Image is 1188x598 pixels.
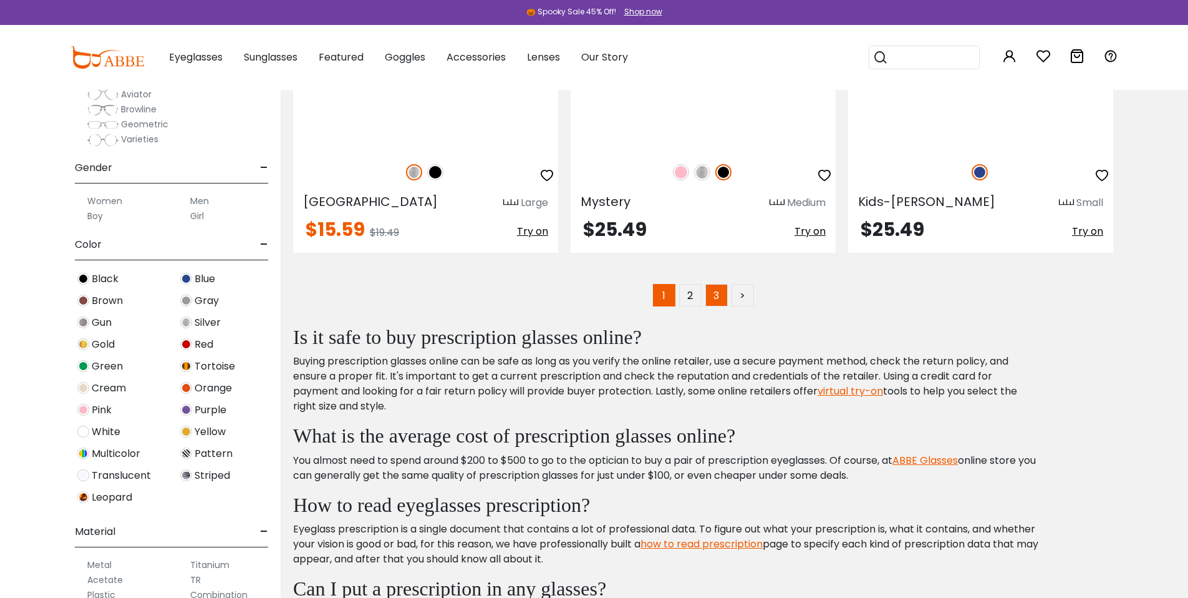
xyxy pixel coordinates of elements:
[527,50,560,64] span: Lenses
[818,384,883,398] a: virtual try-on
[653,284,675,306] span: 1
[892,453,958,468] a: ABBE Glasses
[92,403,112,418] span: Pink
[581,50,628,64] span: Our Story
[427,164,443,180] img: Black
[190,208,204,223] label: Girl
[87,557,112,572] label: Metal
[180,469,192,481] img: Striped
[705,284,728,306] a: 3
[121,133,158,145] span: Varieties
[521,195,548,210] div: Large
[77,426,89,438] img: White
[794,220,826,243] button: Try on
[583,216,647,243] span: $25.49
[121,88,152,100] span: Aviator
[92,490,132,505] span: Leopard
[77,469,89,481] img: Translucent
[195,424,226,439] span: Yellow
[1072,224,1103,238] span: Try on
[244,50,297,64] span: Sunglasses
[447,50,506,64] span: Accessories
[180,295,192,306] img: Gray
[679,284,702,306] a: 2
[87,194,122,208] label: Women
[87,134,118,147] img: Varieties.png
[370,225,399,240] span: $19.49
[861,216,924,243] span: $25.49
[121,103,157,115] span: Browline
[195,272,215,287] span: Blue
[87,572,123,587] label: Acetate
[190,572,201,587] label: TR
[180,273,192,285] img: Blue
[180,360,192,372] img: Tortoise
[92,315,112,330] span: Gun
[92,424,120,439] span: White
[260,153,268,183] span: -
[673,164,689,180] img: Pink
[1072,220,1103,243] button: Try on
[195,337,213,352] span: Red
[319,50,364,64] span: Featured
[77,382,89,394] img: Cream
[195,468,230,483] span: Striped
[293,493,1038,517] h2: How to read eyeglasses prescription?
[293,354,1038,414] p: Buying prescription glasses online can be safe as long as you verify the online retailer, use a s...
[92,446,140,461] span: Multicolor
[293,453,1038,483] p: You almost need to spend around $200 to $500 to go to the optician to buy a pair of prescription ...
[715,164,732,180] img: Black
[77,360,89,372] img: Green
[195,315,221,330] span: Silver
[306,216,365,243] span: $15.59
[732,284,754,306] a: >
[260,230,268,260] span: -
[169,50,223,64] span: Eyeglasses
[87,104,118,116] img: Browline.png
[77,273,89,285] img: Black
[260,517,268,547] span: -
[75,230,102,260] span: Color
[581,193,630,210] span: Mystery
[195,403,226,418] span: Purple
[87,89,118,101] img: Aviator.png
[787,195,826,210] div: Medium
[293,424,1038,448] h2: What is the average cost of prescription glasses online?
[190,194,209,208] label: Men
[77,404,89,416] img: Pink
[87,119,118,131] img: Geometric.png
[858,193,995,210] span: Kids-[PERSON_NAME]
[92,293,123,308] span: Brown
[77,491,89,503] img: Leopard
[180,338,192,350] img: Red
[618,6,662,17] a: Shop now
[1059,199,1074,208] img: size ruler
[92,359,123,374] span: Green
[385,50,425,64] span: Goggles
[794,224,826,238] span: Try on
[77,338,89,350] img: Gold
[1076,195,1103,210] div: Small
[77,448,89,459] img: Multicolor
[503,199,518,208] img: size ruler
[77,295,89,306] img: Brown
[303,193,438,210] span: [GEOGRAPHIC_DATA]
[180,382,192,394] img: Orange
[624,6,662,17] div: Shop now
[87,208,103,223] label: Boy
[180,316,192,328] img: Silver
[770,199,785,208] img: size ruler
[180,448,192,459] img: Pattern
[526,6,616,17] div: 🎃 Spooky Sale 45% Off!
[92,381,126,396] span: Cream
[92,337,115,352] span: Gold
[195,293,219,308] span: Gray
[517,224,548,238] span: Try on
[195,359,235,374] span: Tortoise
[972,164,988,180] img: Blue
[180,404,192,416] img: Purple
[195,446,233,461] span: Pattern
[293,522,1038,567] p: Eyeglass prescription is a single document that contains a lot of professional data. To figure ou...
[75,153,112,183] span: Gender
[293,325,1038,349] h2: Is it safe to buy prescription glasses online?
